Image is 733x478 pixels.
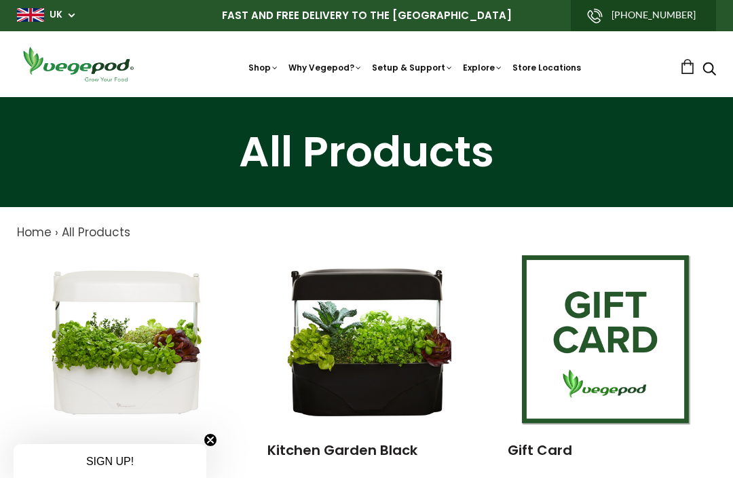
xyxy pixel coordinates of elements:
div: SIGN UP!Close teaser [14,444,206,478]
a: Setup & Support [372,62,453,73]
img: Vegepod [17,45,139,84]
a: Gift Card [508,441,572,460]
img: Gift Card [522,255,692,425]
a: Kitchen Garden Black [267,441,417,460]
a: All Products [62,224,130,240]
a: UK [50,8,62,22]
a: Explore [463,62,503,73]
img: Kitchen Garden Black [282,255,451,425]
a: Home [17,224,52,240]
span: SIGN UP! [86,456,134,467]
img: Kitchen Garden White [41,255,211,425]
span: › [55,224,58,240]
a: Why Vegepod? [288,62,362,73]
h1: All Products [17,131,716,173]
nav: breadcrumbs [17,224,716,242]
a: Kitchen Garden White [27,441,181,460]
a: Search [702,63,716,77]
a: Store Locations [512,62,581,73]
a: Shop [248,62,279,73]
img: gb_large.png [17,8,44,22]
button: Close teaser [204,433,217,447]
